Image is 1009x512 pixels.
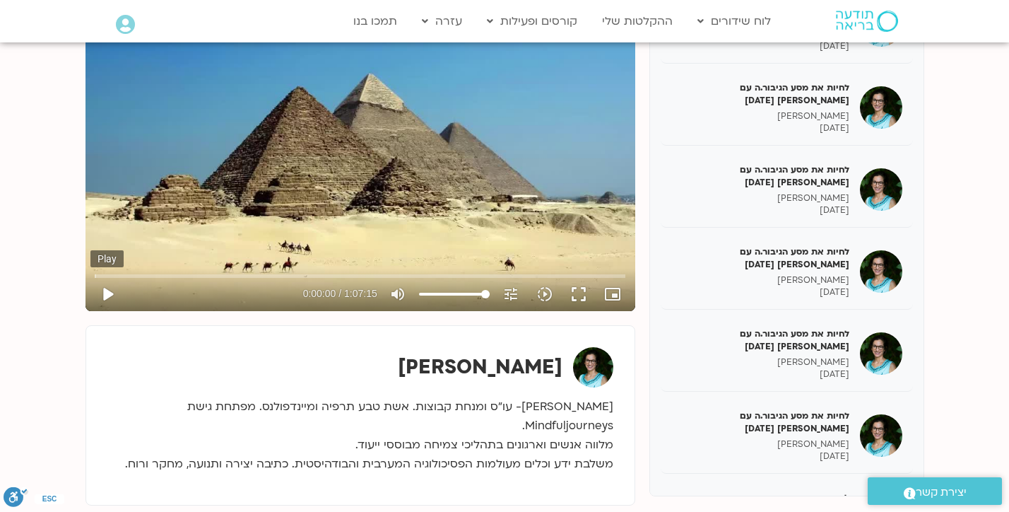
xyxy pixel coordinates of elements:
p: [PERSON_NAME] [671,192,849,204]
img: תודעה בריאה [836,11,898,32]
span: יצירת קשר [916,483,967,502]
p: [PERSON_NAME]- עו"ס ומנחת קבוצות. אשת טבע תרפיה ומיינדפולנס. מפתחת גישת Mindfuljourneys. מלווה אנ... [107,397,613,474]
a: ההקלטות שלי [595,8,680,35]
img: לחיות את מסע הגיבור.ה עם תמר לינצבסקי 18/03/25 [860,332,902,375]
a: תמכו בנו [346,8,404,35]
h5: לחיות את מסע הגיבור.ה עם [PERSON_NAME] [DATE] [671,327,849,353]
img: לחיות את מסע הגיבור.ה עם תמר לינצבסקי 11/03/25 [860,250,902,293]
p: [DATE] [671,204,849,216]
a: קורסים ופעילות [480,8,584,35]
p: [DATE] [671,122,849,134]
img: לחיות את מסע הגיבור.ה עם תמר לינצבסקי 25/02/25 [860,86,902,129]
p: [DATE] [671,286,849,298]
p: [DATE] [671,368,849,380]
img: לחיות את מסע הגיבור.ה עם תמר לינצבסקי 25/03/25 [860,414,902,457]
strong: [PERSON_NAME] [398,354,562,380]
p: [PERSON_NAME] [671,356,849,368]
p: [PERSON_NAME] [671,110,849,122]
h5: לחיות את מסע הגיבור.ה עם [PERSON_NAME] [DATE] [671,409,849,435]
a: לוח שידורים [690,8,778,35]
h5: לחיות את מסע הגיבור.ה עם [PERSON_NAME] [DATE] [671,245,849,271]
p: [DATE] [671,40,849,52]
h5: לחיות את מסע הגיבור.ה עם [PERSON_NAME] [DATE] [671,81,849,107]
p: [DATE] [671,450,849,462]
img: תמר לינצבסקי [573,347,613,388]
img: לחיות את מסע הגיבור.ה עם תמר לינצבסקי 04/03/25 [860,168,902,211]
p: [PERSON_NAME] [671,438,849,450]
a: עזרה [415,8,469,35]
p: [PERSON_NAME] [671,274,849,286]
a: יצירת קשר [868,477,1002,505]
h5: לחיות את מסע הגיבור.ה עם [PERSON_NAME] [DATE] [671,163,849,189]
